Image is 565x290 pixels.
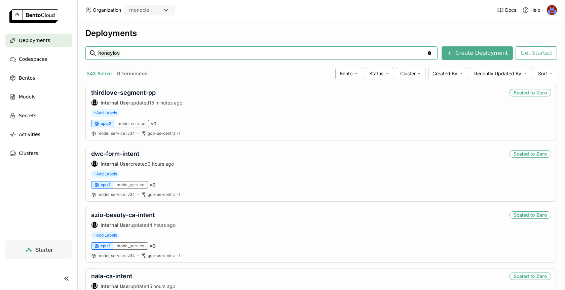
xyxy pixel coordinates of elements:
span: Bentos [19,74,35,82]
button: 0 Terminated [116,69,149,78]
span: Bento [340,71,352,77]
span: Deployments [19,36,50,44]
a: Secrets [5,109,72,122]
span: gcp-us-central-1 [148,192,180,197]
button: Get Started [516,46,557,60]
a: Codespaces [5,52,72,66]
div: Bento [335,68,362,79]
div: updated [91,221,176,228]
span: 15 minutes ago [149,100,182,106]
span: gcp-us-central-1 [148,131,180,136]
span: : [126,192,127,197]
a: Starter [5,240,72,259]
span: Starter [35,246,53,253]
span: Secrets [19,112,36,120]
a: nala-ca-intent [91,273,132,280]
button: Create Deployment [442,46,513,60]
span: +Add Labels [91,232,119,239]
span: model_service v34 [98,131,135,136]
span: cpu.2 [101,121,111,126]
div: IU [91,99,98,106]
strong: Internal User [101,161,130,167]
span: × 0 [150,121,156,127]
span: Created By [432,71,457,77]
span: Organization [93,7,121,13]
a: model_service:v34 [98,192,135,197]
span: cpu.1 [101,243,110,249]
a: Deployments [5,34,72,47]
strong: Internal User [101,283,130,289]
a: Clusters [5,147,72,160]
div: monocle [129,7,149,13]
span: 4 hours ago [149,222,176,228]
span: 5 hours ago [149,283,175,289]
a: model_service:v34 [98,253,135,258]
div: Scaled to Zero [510,273,551,280]
div: Created By [428,68,467,79]
div: Scaled to Zero [510,150,551,158]
strong: Internal User [101,222,130,228]
span: +Add Labels [91,109,119,117]
div: Sort [534,68,557,79]
span: × 0 [149,243,155,249]
button: 343 Active [85,69,113,78]
span: Sort [538,71,547,77]
img: logo [9,9,58,23]
span: × 0 [149,182,155,188]
div: Scaled to Zero [510,211,551,219]
span: : [126,253,127,258]
span: Help [530,7,540,13]
div: Status [365,68,393,79]
span: cpu.1 [101,182,110,188]
div: Internal User [91,221,98,228]
div: IU [91,222,98,228]
a: thirdlove-segment-pp [91,89,156,96]
div: model_service [114,120,149,127]
input: Search [98,48,427,58]
span: model_service v34 [98,253,135,258]
div: Internal User [91,99,98,106]
a: azio-beauty-ca-intent [91,211,155,218]
div: Deployments [85,28,557,38]
strong: Internal User [101,100,130,106]
span: gcp-us-central-1 [148,253,180,258]
span: +Add Labels [91,170,119,178]
a: Bentos [5,71,72,85]
div: Cluster [396,68,425,79]
a: Docs [497,7,516,13]
div: updated [91,99,182,106]
div: Recently Updated By [470,68,531,79]
a: model_service:v34 [98,131,135,136]
span: Clusters [19,149,38,157]
input: Selected monocle. [150,7,151,14]
span: Models [19,93,35,101]
a: dwc-form-intent [91,150,139,157]
span: Recently Updated By [474,71,521,77]
a: Activities [5,128,72,141]
img: Noa Tavron [547,5,557,15]
span: Activities [19,130,40,138]
div: Internal User [91,283,98,289]
div: model_service [113,181,148,189]
div: Internal User [91,160,98,167]
span: Docs [505,7,516,13]
div: created [91,160,174,167]
div: IU [91,283,98,289]
span: : [126,131,127,136]
span: model_service v34 [98,192,135,197]
div: updated [91,283,175,289]
a: Models [5,90,72,103]
div: IU [91,161,98,167]
span: Cluster [400,71,416,77]
span: 3 hours ago [148,161,174,167]
span: Status [369,71,383,77]
div: Help [522,7,540,13]
span: Codespaces [19,55,47,63]
div: Scaled to Zero [510,89,551,96]
div: model_service [113,242,148,250]
svg: Clear value [427,50,432,56]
